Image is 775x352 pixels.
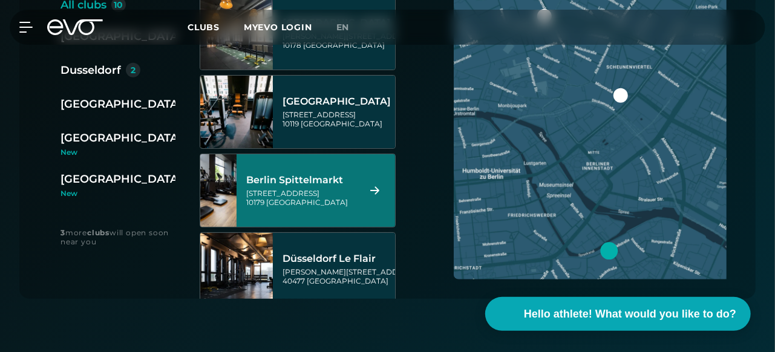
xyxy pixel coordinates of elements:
[60,189,77,198] font: New
[283,110,356,119] font: [STREET_ADDRESS]
[131,65,136,76] font: 2
[336,22,350,33] font: en
[485,297,751,331] button: Hello athlete! What would you like to do?
[188,21,244,33] a: Clubs
[200,233,273,305] img: Düsseldorf Le Flair
[60,148,77,157] font: New
[266,198,348,207] font: [GEOGRAPHIC_DATA]
[60,172,181,186] font: [GEOGRAPHIC_DATA]
[244,22,312,33] a: MYEVO LOGIN
[283,96,391,107] font: [GEOGRAPHIC_DATA]
[246,198,264,207] font: 10179
[200,76,273,148] img: Berlin Rosenthaler Platz
[336,21,364,34] a: en
[60,64,121,77] font: Dusseldorf
[182,154,255,227] img: Berlin Spittelmarkt
[65,228,87,237] font: more
[60,131,181,145] font: [GEOGRAPHIC_DATA]
[301,119,382,128] font: [GEOGRAPHIC_DATA]
[524,308,736,320] font: Hello athlete! What would you like to do?
[60,228,169,246] font: will open soon near you
[283,267,419,276] font: [PERSON_NAME][STREET_ADDRESS]
[307,276,388,285] font: [GEOGRAPHIC_DATA]
[246,189,319,198] font: [STREET_ADDRESS]
[283,119,299,128] font: 10119
[87,228,110,237] font: clubs
[60,228,65,237] font: 3
[283,253,376,264] font: Düsseldorf Le Flair
[283,276,305,285] font: 40477
[60,97,181,111] font: [GEOGRAPHIC_DATA]
[246,174,343,186] font: Berlin Spittelmarkt
[188,22,220,33] font: Clubs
